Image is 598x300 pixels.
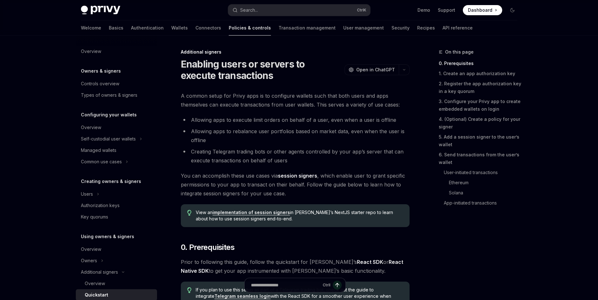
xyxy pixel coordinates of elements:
[76,46,157,57] a: Overview
[187,210,192,216] svg: Tip
[81,124,101,131] div: Overview
[439,79,522,96] a: 2. Register the app authorization key in a key quorum
[81,48,101,55] div: Overview
[76,266,157,278] button: Toggle Additional signers section
[76,211,157,223] a: Key quorums
[81,20,101,36] a: Welcome
[507,5,517,15] button: Toggle dark mode
[181,115,410,124] li: Allowing apps to execute limit orders on behalf of a user, even when a user is offline
[439,68,522,79] a: 1. Create an app authorization key
[391,20,410,36] a: Security
[76,278,157,289] a: Overview
[240,6,258,14] div: Search...
[81,111,137,119] h5: Configuring your wallets
[251,278,320,292] input: Ask a question...
[196,209,403,222] span: View an in [PERSON_NAME]’s NextJS starter repo to learn about how to use session signers end-to-end.
[439,167,522,178] a: User-initiated transactions
[417,7,430,13] a: Demo
[439,96,522,114] a: 3. Configure your Privy app to create embedded wallets on login
[333,281,342,290] button: Send message
[229,20,271,36] a: Policies & controls
[181,171,410,198] span: You can accomplish these use cases via , which enable user to grant specific permissions to your ...
[439,150,522,167] a: 6. Send transactions from the user’s wallet
[417,20,435,36] a: Recipes
[356,67,395,73] span: Open in ChatGPT
[76,122,157,133] a: Overview
[81,67,121,75] h5: Owners & signers
[343,20,384,36] a: User management
[81,268,118,276] div: Additional signers
[81,80,119,88] div: Controls overview
[181,49,410,55] div: Additional signers
[438,7,455,13] a: Support
[181,147,410,165] li: Creating Telegram trading bots or other agents controlled by your app’s server that can execute t...
[76,244,157,255] a: Overview
[443,20,473,36] a: API reference
[81,158,122,166] div: Common use cases
[81,245,101,253] div: Overview
[357,259,383,265] a: React SDK
[181,258,410,275] span: Prior to following this guide, follow the quickstart for [PERSON_NAME]’s or to get your app instr...
[109,20,123,36] a: Basics
[131,20,164,36] a: Authentication
[81,91,137,99] div: Types of owners & signers
[76,89,157,101] a: Types of owners & signers
[439,198,522,208] a: App-initiated transactions
[76,255,157,266] button: Toggle Owners section
[76,133,157,145] button: Toggle Self-custodial user wallets section
[439,188,522,198] a: Solana
[181,91,410,109] span: A common setup for Privy apps is to configure wallets such that both users and apps themselves ca...
[345,64,399,75] button: Open in ChatGPT
[76,200,157,211] a: Authorization keys
[357,8,366,13] span: Ctrl K
[181,127,410,145] li: Allowing apps to rebalance user portfolios based on market data, even when the user is offline
[85,280,105,287] div: Overview
[81,178,141,185] h5: Creating owners & signers
[81,257,97,264] div: Owners
[76,145,157,156] a: Managed wallets
[81,190,93,198] div: Users
[76,156,157,167] button: Toggle Common use cases section
[76,188,157,200] button: Toggle Users section
[228,4,370,16] button: Open search
[81,202,120,209] div: Authorization keys
[439,132,522,150] a: 5. Add a session signer to the user’s wallet
[439,178,522,188] a: Ethereum
[181,242,234,252] span: 0. Prerequisites
[81,233,134,240] h5: Using owners & signers
[81,213,108,221] div: Key quorums
[81,135,136,143] div: Self-custodial user wallets
[195,20,221,36] a: Connectors
[468,7,492,13] span: Dashboard
[445,48,474,56] span: On this page
[439,58,522,68] a: 0. Prerequisites
[463,5,502,15] a: Dashboard
[181,58,342,81] h1: Enabling users or servers to execute transactions
[278,173,317,179] a: session signers
[81,6,120,15] img: dark logo
[171,20,188,36] a: Wallets
[85,291,108,299] div: Quickstart
[279,20,336,36] a: Transaction management
[213,210,290,215] a: implementation of session signers
[76,78,157,89] a: Controls overview
[81,147,116,154] div: Managed wallets
[439,114,522,132] a: 4. (Optional) Create a policy for your signer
